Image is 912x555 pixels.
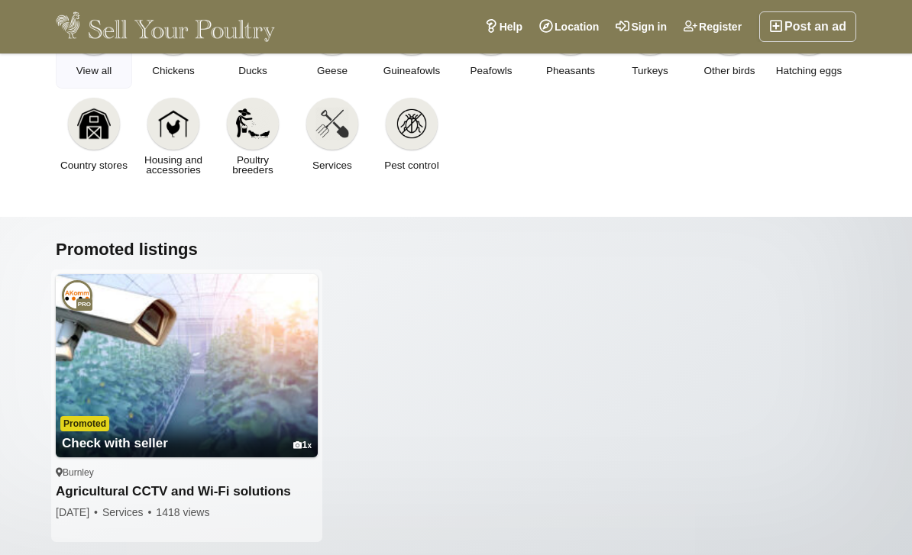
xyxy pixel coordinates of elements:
[776,66,842,76] span: Hatching eggs
[156,506,209,518] span: 1418 views
[62,280,92,311] img: AKomm
[607,11,675,42] a: Sign in
[632,66,668,76] span: Turkeys
[62,280,92,311] a: Pro
[102,506,154,518] span: Services
[56,92,132,183] a: Country stores Country stores
[315,107,349,140] img: Services
[675,11,750,42] a: Register
[759,11,856,42] a: Post an ad
[56,240,856,260] h2: Promoted listings
[471,66,513,76] span: Peafowls
[395,107,429,140] img: Pest control
[374,92,450,183] a: Pest control Pest control
[704,66,755,76] span: Other birds
[56,506,99,518] span: [DATE]
[56,484,318,500] a: Agricultural CCTV and Wi-Fi solutions
[312,160,352,170] span: Services
[238,66,267,76] span: Ducks
[476,11,531,42] a: Help
[62,436,168,450] span: Check with seller
[215,92,291,183] a: Poultry breeders Poultry breeders
[56,11,275,42] img: Sell Your Poultry
[219,155,286,175] span: Poultry breeders
[60,416,109,431] span: Promoted
[152,66,195,76] span: Chickens
[135,92,212,183] a: Housing and accessories Housing and accessories
[531,11,607,42] a: Location
[77,107,111,140] img: Country stores
[236,107,270,140] img: Poultry breeders
[293,440,312,451] div: 1
[76,66,112,76] span: View all
[60,160,128,170] span: Country stores
[546,66,595,76] span: Pheasants
[383,66,440,76] span: Guineafowls
[317,66,348,76] span: Geese
[140,155,207,175] span: Housing and accessories
[157,107,190,140] img: Housing and accessories
[56,466,318,479] div: Burnley
[294,92,370,183] a: Services Services
[384,160,438,170] span: Pest control
[56,407,318,457] a: Check with seller 1
[76,298,92,311] span: Professional member
[56,274,318,457] img: Agricultural CCTV and Wi-Fi solutions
